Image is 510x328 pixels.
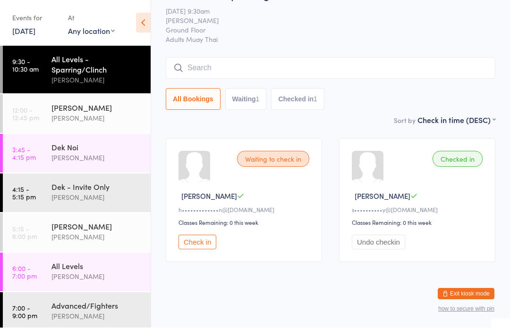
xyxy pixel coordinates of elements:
input: Search [166,57,495,79]
div: [PERSON_NAME] [51,311,143,322]
button: All Bookings [166,89,221,110]
div: [PERSON_NAME] [51,192,143,203]
div: Check in time (DESC) [417,115,495,125]
div: [PERSON_NAME] [51,221,143,232]
div: [PERSON_NAME] [51,75,143,86]
div: Classes Remaining: 0 this week [178,219,312,227]
time: 4:15 - 5:15 pm [12,186,36,201]
a: 12:00 -12:45 pm[PERSON_NAME][PERSON_NAME] [3,95,151,133]
span: [PERSON_NAME] [181,191,237,201]
div: 1 [314,96,317,103]
time: 12:00 - 12:45 pm [12,107,39,122]
div: [PERSON_NAME] [51,113,143,124]
div: [PERSON_NAME] [51,153,143,164]
div: At [68,10,115,26]
div: All Levels [51,261,143,271]
div: Classes Remaining: 0 this week [352,219,485,227]
div: All Levels - Sparring/Clinch [51,54,143,75]
div: Dek Noi [51,142,143,153]
a: 6:00 -7:00 pmAll Levels[PERSON_NAME] [3,253,151,292]
button: Checked in1 [271,89,324,110]
div: Events for [12,10,59,26]
a: 3:45 -4:15 pmDek Noi[PERSON_NAME] [3,134,151,173]
span: Adults Muay Thai [166,35,495,44]
div: [PERSON_NAME] [51,103,143,113]
time: 3:45 - 4:15 pm [12,146,36,161]
span: Ground Floor [166,25,481,35]
div: h•••••••••••••n@[DOMAIN_NAME] [178,206,312,214]
time: 5:15 - 6:00 pm [12,225,37,240]
time: 7:00 - 9:00 pm [12,304,37,320]
button: Check in [178,235,216,250]
div: Any location [68,26,115,36]
div: Advanced/Fighters [51,301,143,311]
div: Checked in [433,151,483,167]
time: 9:30 - 10:30 am [12,58,39,73]
span: [PERSON_NAME] [166,16,481,25]
button: Exit kiosk mode [438,288,494,300]
label: Sort by [394,116,416,125]
button: Undo checkin [352,235,405,250]
span: [DATE] 9:30am [166,7,481,16]
button: Waiting1 [225,89,267,110]
div: [PERSON_NAME] [51,232,143,243]
div: [PERSON_NAME] [51,271,143,282]
div: s••••••••••y@[DOMAIN_NAME] [352,206,485,214]
div: Waiting to check in [237,151,309,167]
a: 4:15 -5:15 pmDek - Invite Only[PERSON_NAME] [3,174,151,213]
div: 1 [256,96,260,103]
span: [PERSON_NAME] [355,191,410,201]
time: 6:00 - 7:00 pm [12,265,37,280]
a: 5:15 -6:00 pm[PERSON_NAME][PERSON_NAME] [3,213,151,252]
a: [DATE] [12,26,35,36]
button: how to secure with pin [438,306,494,312]
div: Dek - Invite Only [51,182,143,192]
a: 9:30 -10:30 amAll Levels - Sparring/Clinch[PERSON_NAME] [3,46,151,94]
